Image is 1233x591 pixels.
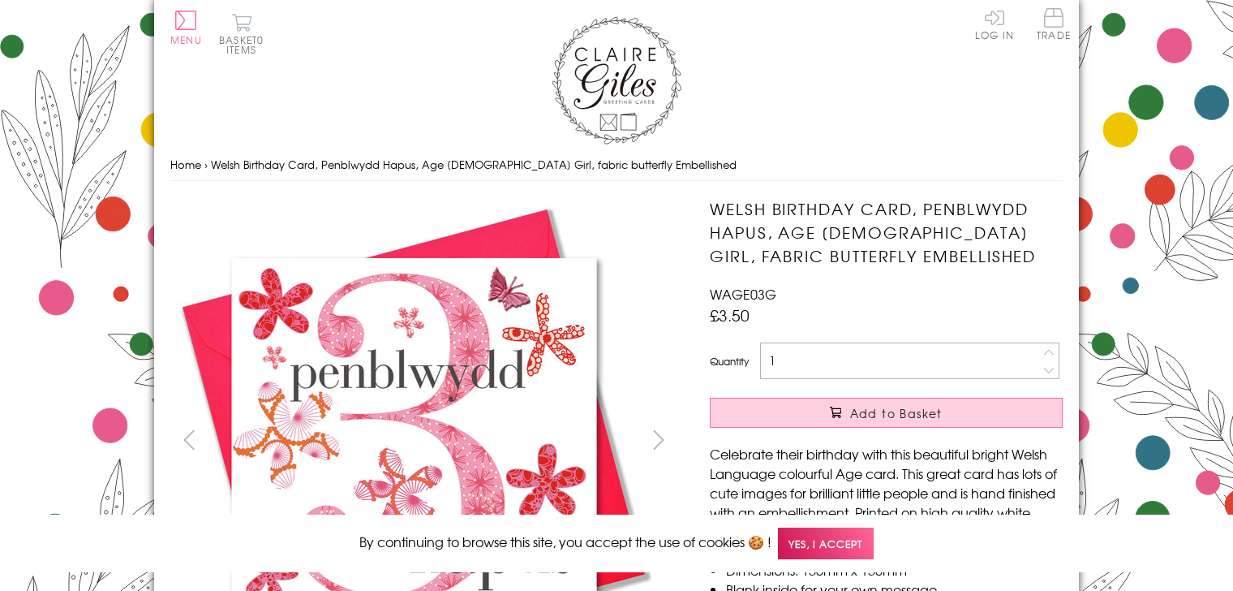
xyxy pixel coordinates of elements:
[170,149,1063,182] nav: breadcrumbs
[170,421,207,458] button: prev
[710,444,1063,541] p: Celebrate their birthday with this beautiful bright Welsh Language colourful Age card. This great...
[778,528,874,559] span: Yes, I accept
[975,8,1014,40] a: Log In
[226,32,264,57] span: 0 items
[710,304,750,326] span: £3.50
[850,405,943,421] span: Add to Basket
[170,11,202,45] button: Menu
[710,354,749,369] label: Quantity
[204,157,208,172] span: ›
[211,157,737,172] span: Welsh Birthday Card, Penblwydd Hapus, Age [DEMOGRAPHIC_DATA] Girl, fabric butterfly Embellished
[710,284,776,304] span: WAGE03G
[641,421,677,458] button: next
[710,398,1063,428] button: Add to Basket
[552,16,681,145] img: Claire Giles Greetings Cards
[170,32,202,47] span: Menu
[219,13,264,54] button: Basket0 items
[1037,8,1071,40] span: Trade
[1037,8,1071,43] a: Trade
[170,157,201,172] a: Home
[710,197,1063,267] h1: Welsh Birthday Card, Penblwydd Hapus, Age [DEMOGRAPHIC_DATA] Girl, fabric butterfly Embellished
